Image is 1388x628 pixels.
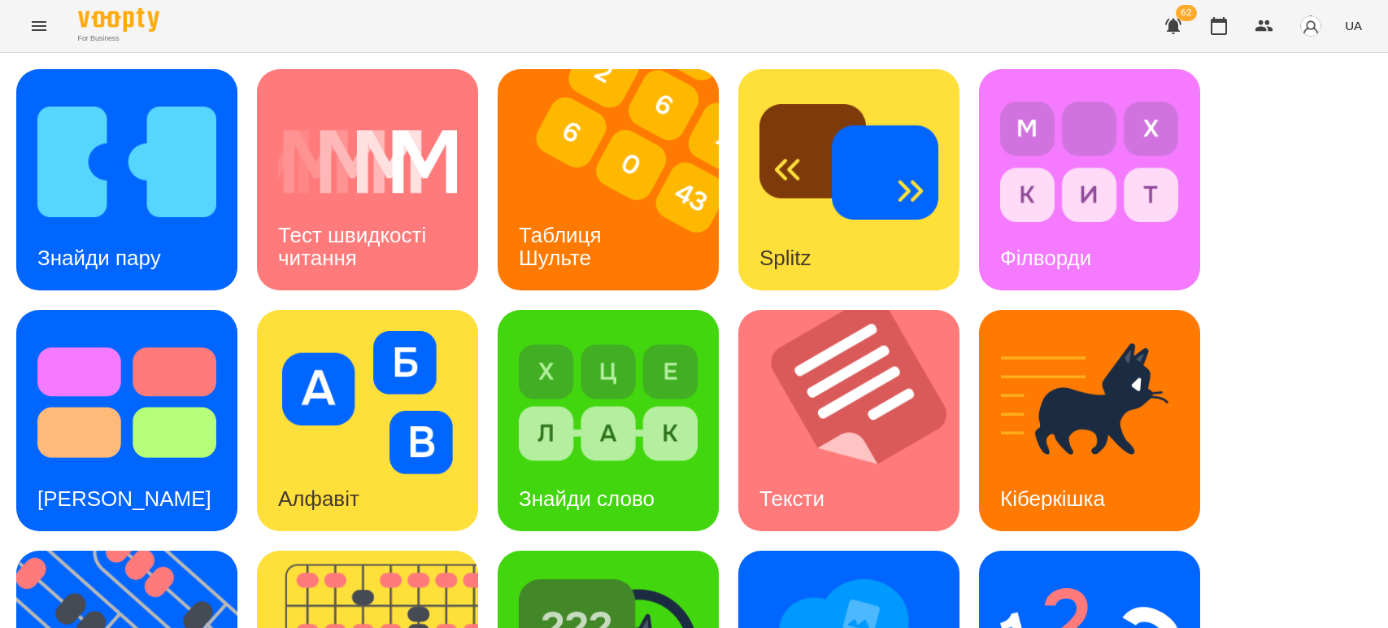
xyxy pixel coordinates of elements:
[20,7,59,46] button: Menu
[37,246,161,270] h3: Знайди пару
[759,486,825,511] h3: Тексти
[759,246,811,270] h3: Splitz
[1000,246,1091,270] h3: Філворди
[1299,15,1322,37] img: avatar_s.png
[37,331,216,474] img: Тест Струпа
[37,90,216,233] img: Знайди пару
[1176,5,1197,21] span: 62
[278,486,359,511] h3: Алфавіт
[738,310,959,531] a: ТекстиТексти
[519,486,655,511] h3: Знайди слово
[78,33,159,44] span: For Business
[519,223,607,269] h3: Таблиця Шульте
[1345,17,1362,34] span: UA
[16,69,237,290] a: Знайди паруЗнайди пару
[738,69,959,290] a: SplitzSplitz
[1338,11,1368,41] button: UA
[1000,331,1179,474] img: Кіберкішка
[979,69,1200,290] a: ФілвордиФілворди
[738,310,980,531] img: Тексти
[278,90,457,233] img: Тест швидкості читання
[498,69,739,290] img: Таблиця Шульте
[1000,90,1179,233] img: Філворди
[1000,486,1105,511] h3: Кіберкішка
[257,310,478,531] a: АлфавітАлфавіт
[257,69,478,290] a: Тест швидкості читанняТест швидкості читання
[759,90,938,233] img: Splitz
[979,310,1200,531] a: КіберкішкаКіберкішка
[278,223,432,269] h3: Тест швидкості читання
[498,69,719,290] a: Таблиця ШультеТаблиця Шульте
[37,486,211,511] h3: [PERSON_NAME]
[16,310,237,531] a: Тест Струпа[PERSON_NAME]
[278,331,457,474] img: Алфавіт
[78,8,159,32] img: Voopty Logo
[498,310,719,531] a: Знайди словоЗнайди слово
[519,331,698,474] img: Знайди слово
